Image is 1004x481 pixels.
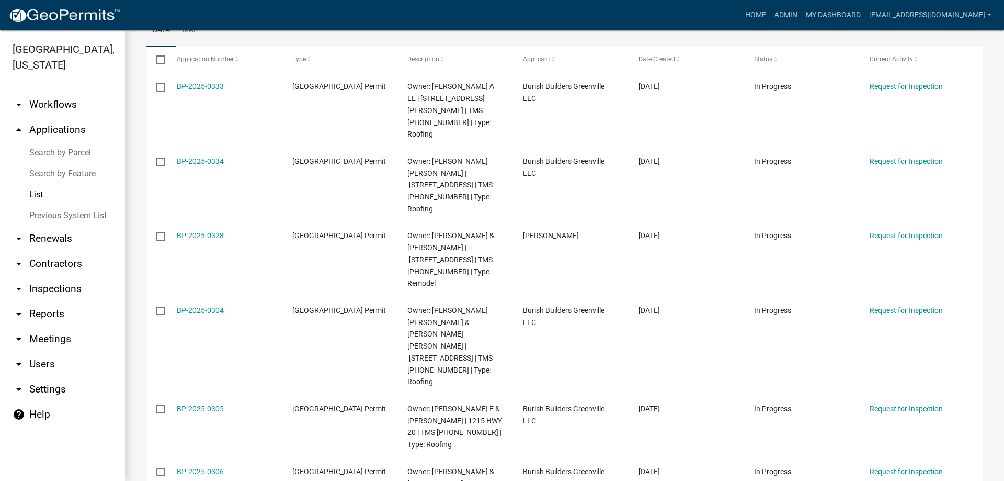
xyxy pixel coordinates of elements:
[292,157,386,165] span: Abbeville County Building Permit
[523,55,550,63] span: Applicant
[638,467,660,476] span: 09/09/2025
[407,82,494,138] span: Owner: HORNE GARY A LE | 843 OLD DOUGLAS MILL RD | TMS 096-00-00-155 | Type: Roofing
[13,358,25,371] i: arrow_drop_down
[754,306,791,315] span: In Progress
[754,231,791,240] span: In Progress
[146,47,166,72] datatable-header-cell: Select
[292,405,386,413] span: Abbeville County Building Permit
[292,467,386,476] span: Abbeville County Building Permit
[13,258,25,270] i: arrow_drop_down
[292,306,386,315] span: Abbeville County Building Permit
[744,47,860,72] datatable-header-cell: Status
[397,47,513,72] datatable-header-cell: Description
[13,383,25,396] i: arrow_drop_down
[860,47,975,72] datatable-header-cell: Current Activity
[870,55,913,63] span: Current Activity
[177,306,224,315] a: BP-2025-0304
[741,5,770,25] a: Home
[754,405,791,413] span: In Progress
[177,157,224,165] a: BP-2025-0334
[177,405,224,413] a: BP-2025-0305
[870,82,943,91] a: Request for Inspection
[13,232,25,245] i: arrow_drop_down
[177,231,224,240] a: BP-2025-0328
[176,14,204,48] a: Map
[754,82,791,91] span: In Progress
[870,157,943,165] a: Request for Inspection
[407,55,439,63] span: Description
[407,405,502,449] span: Owner: LANGE LARRY E & RAMONA O | 1215 HWY 20 | TMS 082-00-00-078 | Type: Roofing
[146,14,176,48] a: Data
[292,82,386,91] span: Abbeville County Building Permit
[177,82,224,91] a: BP-2025-0333
[523,157,604,177] span: Burish Builders Greenville LLC
[754,467,791,476] span: In Progress
[870,231,943,240] a: Request for Inspection
[523,405,604,425] span: Burish Builders Greenville LLC
[638,55,675,63] span: Date Created
[638,306,660,315] span: 09/09/2025
[523,306,604,327] span: Burish Builders Greenville LLC
[870,467,943,476] a: Request for Inspection
[292,55,306,63] span: Type
[802,5,865,25] a: My Dashboard
[282,47,397,72] datatable-header-cell: Type
[177,55,234,63] span: Application Number
[870,405,943,413] a: Request for Inspection
[13,333,25,345] i: arrow_drop_down
[754,157,791,165] span: In Progress
[523,231,579,240] span: Phil Keown
[13,124,25,136] i: arrow_drop_up
[865,5,996,25] a: [EMAIL_ADDRESS][DOMAIN_NAME]
[407,157,493,213] span: Owner: ASHLEY JOSHUA PAUL | 1331 HWY 20 | TMS 082-00-00-076 | Type: Roofing
[13,98,25,111] i: arrow_drop_down
[638,82,660,91] span: 10/01/2025
[870,306,943,315] a: Request for Inspection
[513,47,629,72] datatable-header-cell: Applicant
[407,306,493,386] span: Owner: RODRIGUEZ BLAKE THOMAS & EMILY DEAN RODRIGUEZ | 127 WHIP O WILL RD | TMS 096-00-00-013 | T...
[638,405,660,413] span: 09/09/2025
[638,231,660,240] span: 09/29/2025
[523,82,604,103] span: Burish Builders Greenville LLC
[13,408,25,421] i: help
[13,283,25,295] i: arrow_drop_down
[292,231,386,240] span: Abbeville County Building Permit
[13,308,25,320] i: arrow_drop_down
[407,231,494,287] span: Owner: TIMMONS JAMES W & JEANETTE | 201 GREENVILLE ST | TMS 109-09-02-003 | Type: Remodel
[638,157,660,165] span: 10/01/2025
[177,467,224,476] a: BP-2025-0306
[754,55,772,63] span: Status
[166,47,282,72] datatable-header-cell: Application Number
[629,47,744,72] datatable-header-cell: Date Created
[770,5,802,25] a: Admin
